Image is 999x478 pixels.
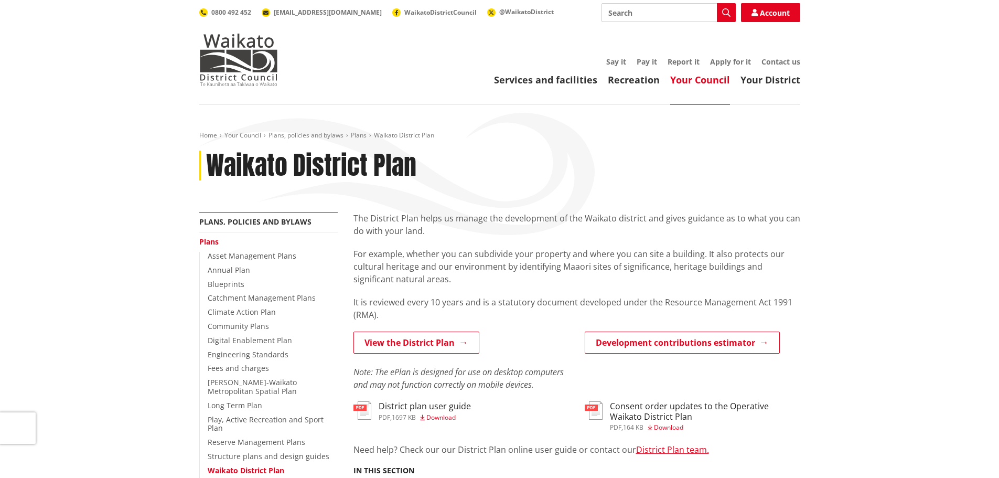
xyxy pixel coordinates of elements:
span: @WaikatoDistrict [499,7,554,16]
a: Say it [606,57,626,67]
span: [EMAIL_ADDRESS][DOMAIN_NAME] [274,8,382,17]
img: document-pdf.svg [585,401,603,420]
em: Note: The ePlan is designed for use on desktop computers and may not function correctly on mobile... [353,366,564,390]
span: pdf [379,413,390,422]
a: [PERSON_NAME]-Waikato Metropolitan Spatial Plan [208,377,297,396]
span: Download [426,413,456,422]
nav: breadcrumb [199,131,800,140]
a: Long Term Plan [208,400,262,410]
h3: Consent order updates to the Operative Waikato District Plan [610,401,800,421]
h3: District plan user guide [379,401,471,411]
p: It is reviewed every 10 years and is a statutory document developed under the Resource Management... [353,296,800,321]
span: Waikato District Plan [374,131,434,140]
div: , [379,415,471,421]
a: Climate Action Plan [208,307,276,317]
a: Report it [668,57,700,67]
a: 0800 492 452 [199,8,251,17]
a: Services and facilities [494,73,597,86]
a: Plans [351,131,367,140]
span: pdf [610,423,621,432]
a: @WaikatoDistrict [487,7,554,16]
a: View the District Plan [353,332,479,354]
h1: Waikato District Plan [206,151,416,181]
a: Recreation [608,73,660,86]
span: Download [654,423,683,432]
a: Annual Plan [208,265,250,275]
a: Your District [740,73,800,86]
p: The District Plan helps us manage the development of the Waikato district and gives guidance as t... [353,212,800,237]
a: Asset Management Plans [208,251,296,261]
a: Your Council [670,73,730,86]
a: District plan user guide pdf,1697 KB Download [353,401,471,420]
span: 164 KB [623,423,643,432]
a: Plans, policies and bylaws [199,217,311,227]
h5: In this section [353,466,414,475]
a: Account [741,3,800,22]
span: 0800 492 452 [211,8,251,17]
a: Plans, policies and bylaws [268,131,343,140]
input: Search input [601,3,736,22]
div: , [610,424,800,431]
a: Development contributions estimator [585,332,780,354]
a: Home [199,131,217,140]
a: Your Council [224,131,261,140]
p: For example, whether you can subdivide your property and where you can site a building. It also p... [353,248,800,285]
a: Engineering Standards [208,349,288,359]
a: Structure plans and design guides [208,451,329,461]
img: Waikato District Council - Te Kaunihera aa Takiwaa o Waikato [199,34,278,86]
a: Pay it [637,57,657,67]
a: Reserve Management Plans [208,437,305,447]
span: WaikatoDistrictCouncil [404,8,477,17]
a: Plans [199,237,219,247]
a: Consent order updates to the Operative Waikato District Plan pdf,164 KB Download [585,401,800,430]
a: Contact us [761,57,800,67]
a: [EMAIL_ADDRESS][DOMAIN_NAME] [262,8,382,17]
a: Community Plans [208,321,269,331]
a: WaikatoDistrictCouncil [392,8,477,17]
a: Waikato District Plan [208,465,284,475]
img: document-pdf.svg [353,401,371,420]
a: Apply for it [710,57,751,67]
a: Digital Enablement Plan [208,335,292,345]
a: Blueprints [208,279,244,289]
a: Fees and charges [208,363,269,373]
a: District Plan team. [636,444,709,455]
a: Catchment Management Plans [208,293,316,303]
p: Need help? Check our our District Plan online user guide or contact our [353,443,800,456]
a: Play, Active Recreation and Sport Plan [208,415,324,433]
span: 1697 KB [392,413,416,422]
